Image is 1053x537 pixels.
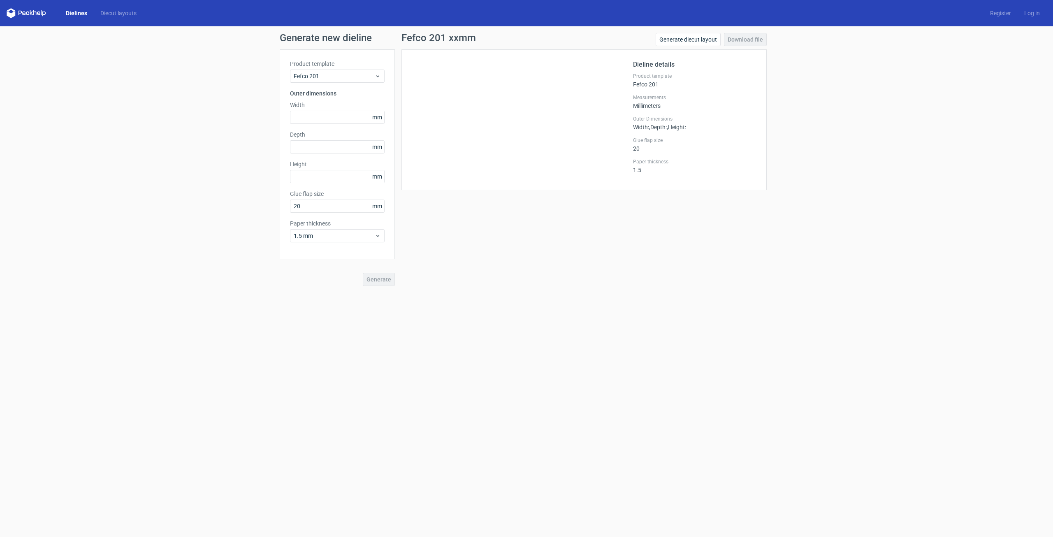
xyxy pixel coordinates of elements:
a: Dielines [59,9,94,17]
span: Width : [633,124,649,130]
a: Diecut layouts [94,9,143,17]
label: Product template [633,73,756,79]
label: Outer Dimensions [633,116,756,122]
label: Measurements [633,94,756,101]
label: Paper thickness [633,158,756,165]
span: mm [370,170,384,183]
span: Fefco 201 [294,72,375,80]
span: 1.5 mm [294,232,375,240]
span: mm [370,141,384,153]
div: Millimeters [633,94,756,109]
label: Product template [290,60,385,68]
div: Fefco 201 [633,73,756,88]
a: Generate diecut layout [656,33,721,46]
label: Glue flap size [633,137,756,144]
h1: Fefco 201 xxmm [401,33,476,43]
label: Glue flap size [290,190,385,198]
span: , Height : [667,124,686,130]
label: Depth [290,130,385,139]
div: 20 [633,137,756,152]
label: Paper thickness [290,219,385,228]
label: Width [290,101,385,109]
h2: Dieline details [633,60,756,70]
a: Log in [1018,9,1046,17]
span: , Depth : [649,124,667,130]
span: mm [370,111,384,123]
a: Register [983,9,1018,17]
div: 1.5 [633,158,756,173]
h1: Generate new dieline [280,33,773,43]
label: Height [290,160,385,168]
h3: Outer dimensions [290,89,385,98]
span: mm [370,200,384,212]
